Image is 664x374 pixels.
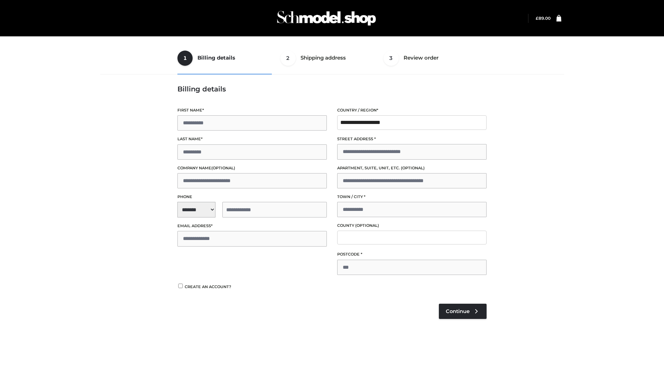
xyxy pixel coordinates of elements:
[177,107,327,114] label: First name
[337,165,487,171] label: Apartment, suite, unit, etc.
[337,107,487,114] label: Country / Region
[275,5,378,32] img: Schmodel Admin 964
[185,284,231,289] span: Create an account?
[337,222,487,229] label: County
[337,136,487,142] label: Street address
[446,308,470,314] span: Continue
[439,304,487,319] a: Continue
[177,85,487,93] h3: Billing details
[536,16,538,21] span: £
[177,223,327,229] label: Email address
[177,165,327,171] label: Company name
[355,223,379,228] span: (optional)
[211,166,235,170] span: (optional)
[177,284,184,288] input: Create an account?
[536,16,551,21] a: £89.00
[536,16,551,21] bdi: 89.00
[177,194,327,200] label: Phone
[177,136,327,142] label: Last name
[337,194,487,200] label: Town / City
[337,251,487,258] label: Postcode
[401,166,425,170] span: (optional)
